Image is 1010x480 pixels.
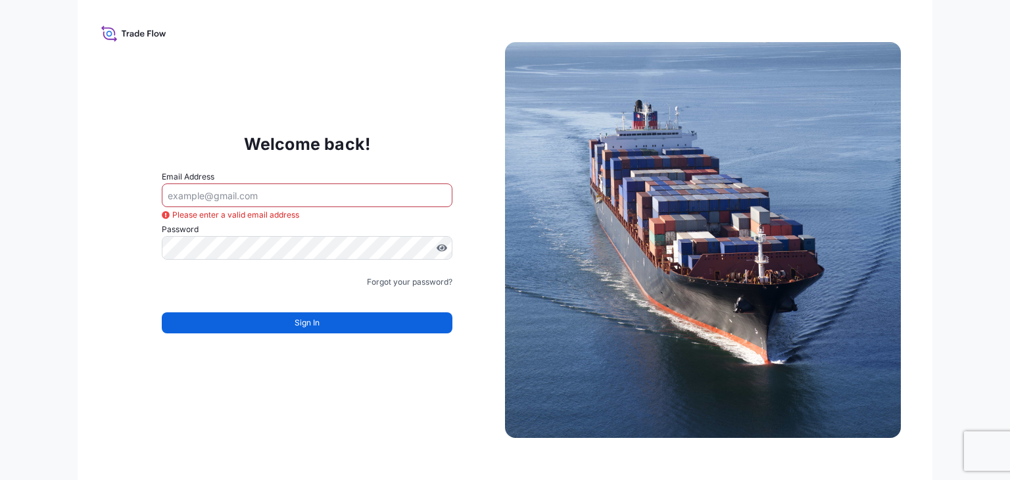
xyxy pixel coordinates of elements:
label: Password [162,223,452,236]
img: Ship illustration [505,42,901,438]
span: Sign In [295,316,320,329]
p: Welcome back! [244,133,371,155]
button: Sign In [162,312,452,333]
a: Forgot your password? [367,276,452,289]
label: Email Address [162,170,214,183]
span: Please enter a valid email address [162,208,299,222]
input: example@gmail.com [162,183,452,207]
button: Show password [437,243,447,253]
